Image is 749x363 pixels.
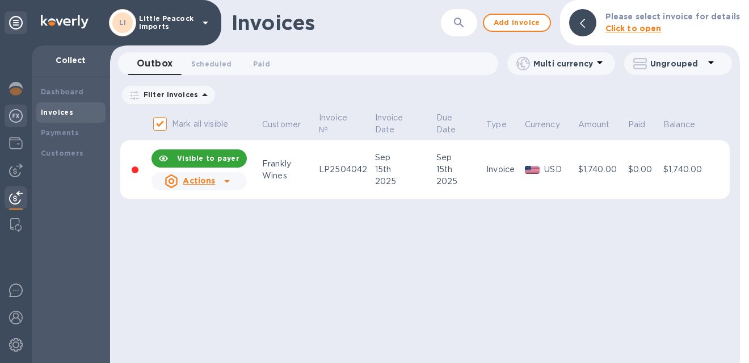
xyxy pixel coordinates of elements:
p: Invoice № [319,112,357,136]
div: 15th [436,164,483,176]
b: Dashboard [41,87,84,96]
b: LI [119,18,127,27]
div: 2025 [436,176,483,187]
span: Amount [578,119,625,131]
img: Wallets [9,136,23,150]
span: Paid [253,58,270,70]
div: Frankly [262,158,315,170]
span: Balance [663,119,710,131]
p: USD [544,164,574,176]
span: Due Date [436,112,483,136]
div: Unpin categories [5,11,27,34]
p: Multi currency [533,58,593,69]
b: Payments [41,128,79,137]
img: USD [525,166,540,174]
p: Ungrouped [650,58,704,69]
p: Balance [663,119,695,131]
p: Little Peacock Imports [139,15,196,31]
b: Visible to payer [177,154,239,162]
span: Scheduled [191,58,232,70]
span: Outbox [137,56,173,72]
span: Customer [262,119,315,131]
span: Add invoice [493,16,541,30]
p: Currency [525,119,560,131]
span: Invoice Date [375,112,433,136]
b: Click to open [605,24,662,33]
div: Sep [375,152,433,164]
span: Type [486,119,521,131]
h1: Invoices [232,11,315,35]
span: Paid [628,119,660,131]
div: Wines [262,170,315,182]
span: Invoice № [319,112,372,136]
img: Foreign exchange [9,109,23,123]
button: Add invoice [483,14,551,32]
b: Invoices [41,108,73,116]
p: Paid [628,119,646,131]
span: Currency [525,119,575,131]
div: $1,740.00 [663,164,710,176]
b: Please select invoice for details [605,12,740,21]
div: 15th [375,164,433,176]
p: Customer [262,119,301,131]
p: Due Date [436,112,468,136]
p: Filter Invoices [139,90,198,99]
p: Amount [578,119,610,131]
div: Sep [436,152,483,164]
p: Type [486,119,507,131]
p: Collect [41,55,101,66]
p: Invoice Date [375,112,418,136]
div: LP2504042 [319,164,372,176]
div: $0.00 [628,164,660,176]
p: Mark all visible [172,118,228,130]
div: Invoice [486,164,521,176]
div: 2025 [375,176,433,187]
u: Actions [183,176,215,185]
div: $1,740.00 [578,164,625,176]
img: Logo [41,15,89,28]
b: Customers [41,149,84,157]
